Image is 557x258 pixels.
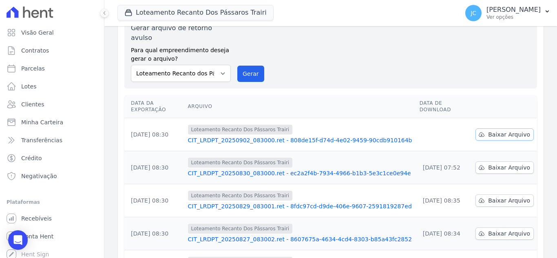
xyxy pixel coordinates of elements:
[124,217,185,250] td: [DATE] 08:30
[416,184,473,217] td: [DATE] 08:35
[188,202,413,210] a: CIT_LRDPT_20250829_083001.ret - 8fdc97cd-d9de-406e-9607-2591819287ed
[188,158,293,168] span: Loteamento Recanto Dos Pássaros Trairi
[21,172,57,180] span: Negativação
[188,235,413,243] a: CIT_LRDPT_20250827_083002.ret - 8607675a-4634-4cd4-8303-b85a43fc2852
[21,64,45,73] span: Parcelas
[21,118,63,126] span: Minha Carteira
[3,150,101,166] a: Crédito
[3,132,101,148] a: Transferências
[21,232,53,240] span: Conta Hent
[188,125,293,135] span: Loteamento Recanto Dos Pássaros Trairi
[117,5,274,20] button: Loteamento Recanto Dos Pássaros Trairi
[471,10,476,16] span: JC
[3,228,101,245] a: Conta Hent
[188,224,293,234] span: Loteamento Recanto Dos Pássaros Trairi
[185,95,416,118] th: Arquivo
[3,96,101,112] a: Clientes
[3,114,101,130] a: Minha Carteira
[124,184,185,217] td: [DATE] 08:30
[475,227,534,240] a: Baixar Arquivo
[188,169,413,177] a: CIT_LRDPT_20250830_083000.ret - ec2a2f4b-7934-4966-b1b3-5e3c1ce0e94e
[21,136,62,144] span: Transferências
[488,196,530,205] span: Baixar Arquivo
[124,95,185,118] th: Data da Exportação
[7,197,97,207] div: Plataformas
[21,100,44,108] span: Clientes
[3,78,101,95] a: Lotes
[488,130,530,139] span: Baixar Arquivo
[124,151,185,184] td: [DATE] 08:30
[416,95,473,118] th: Data de Download
[416,217,473,250] td: [DATE] 08:34
[237,66,264,82] button: Gerar
[475,161,534,174] a: Baixar Arquivo
[8,230,28,250] div: Open Intercom Messenger
[21,214,52,223] span: Recebíveis
[3,210,101,227] a: Recebíveis
[3,24,101,41] a: Visão Geral
[488,229,530,238] span: Baixar Arquivo
[21,46,49,55] span: Contratos
[486,14,541,20] p: Ver opções
[488,163,530,172] span: Baixar Arquivo
[486,6,541,14] p: [PERSON_NAME]
[475,194,534,207] a: Baixar Arquivo
[131,23,231,43] label: Gerar arquivo de retorno avulso
[3,60,101,77] a: Parcelas
[124,118,185,151] td: [DATE] 08:30
[3,168,101,184] a: Negativação
[3,42,101,59] a: Contratos
[459,2,557,24] button: JC [PERSON_NAME] Ver opções
[416,151,473,184] td: [DATE] 07:52
[21,82,37,90] span: Lotes
[188,191,293,201] span: Loteamento Recanto Dos Pássaros Trairi
[21,154,42,162] span: Crédito
[188,136,413,144] a: CIT_LRDPT_20250902_083000.ret - 808de15f-d74d-4e02-9459-90cdb910164b
[131,43,231,63] label: Para qual empreendimento deseja gerar o arquivo?
[21,29,54,37] span: Visão Geral
[475,128,534,141] a: Baixar Arquivo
